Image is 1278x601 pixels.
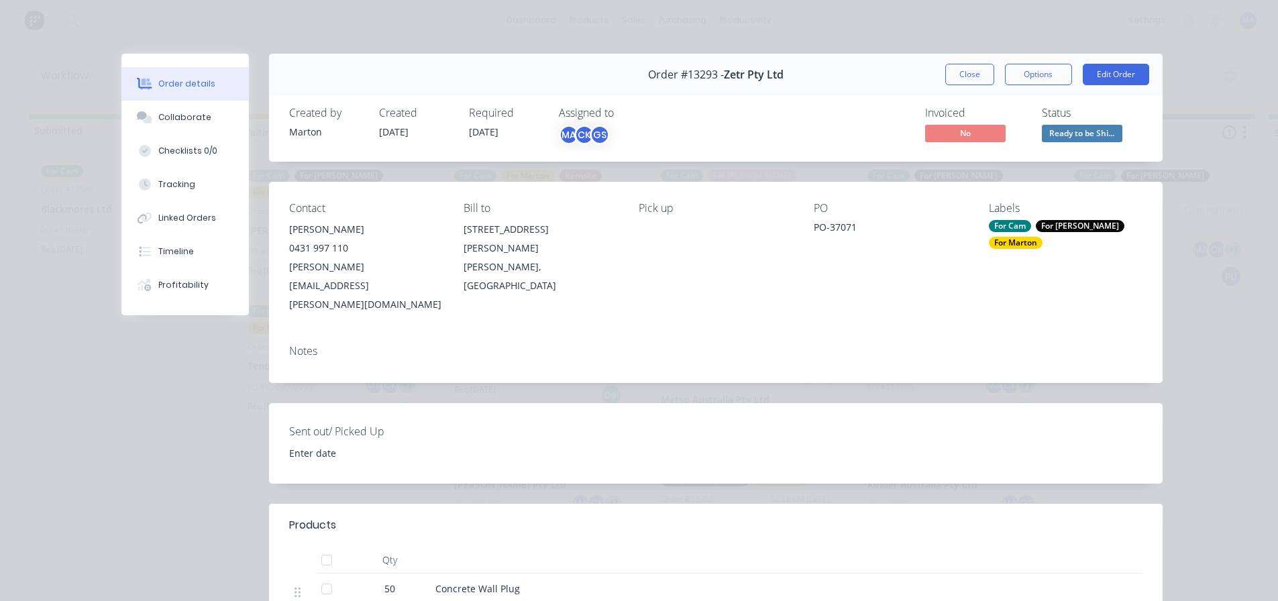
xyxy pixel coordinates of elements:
[648,68,724,81] span: Order #13293 -
[989,237,1043,249] div: For Marton
[639,202,792,215] div: Pick up
[289,258,443,314] div: [PERSON_NAME][EMAIL_ADDRESS][PERSON_NAME][DOMAIN_NAME]
[989,202,1142,215] div: Labels
[158,145,217,157] div: Checklists 0/0
[289,125,363,139] div: Marton
[121,168,249,201] button: Tracking
[1042,107,1142,119] div: Status
[158,279,209,291] div: Profitability
[158,212,216,224] div: Linked Orders
[289,423,457,439] label: Sent out/ Picked Up
[1036,220,1124,232] div: For [PERSON_NAME]
[559,107,693,119] div: Assigned to
[158,178,195,190] div: Tracking
[121,201,249,235] button: Linked Orders
[724,68,784,81] span: Zetr Pty Ltd
[121,134,249,168] button: Checklists 0/0
[121,235,249,268] button: Timeline
[289,107,363,119] div: Created by
[280,443,447,463] input: Enter date
[989,220,1031,232] div: For Cam
[574,125,594,145] div: CK
[590,125,610,145] div: GS
[121,101,249,134] button: Collaborate
[289,517,336,533] div: Products
[158,245,194,258] div: Timeline
[1042,125,1122,142] span: Ready to be Shi...
[814,202,967,215] div: PO
[1042,125,1122,145] button: Ready to be Shi...
[464,220,617,295] div: [STREET_ADDRESS][PERSON_NAME][PERSON_NAME], [GEOGRAPHIC_DATA]
[945,64,994,85] button: Close
[289,345,1142,358] div: Notes
[814,220,967,239] div: PO-37071
[925,107,1026,119] div: Invoiced
[289,239,443,258] div: 0431 997 110
[289,202,443,215] div: Contact
[469,125,498,138] span: [DATE]
[1005,64,1072,85] button: Options
[464,220,617,258] div: [STREET_ADDRESS][PERSON_NAME]
[464,258,617,295] div: [PERSON_NAME], [GEOGRAPHIC_DATA]
[289,220,443,314] div: [PERSON_NAME]0431 997 110[PERSON_NAME][EMAIL_ADDRESS][PERSON_NAME][DOMAIN_NAME]
[121,268,249,302] button: Profitability
[469,107,543,119] div: Required
[158,111,211,123] div: Collaborate
[464,202,617,215] div: Bill to
[158,78,215,90] div: Order details
[559,125,610,145] button: MACKGS
[435,582,520,595] span: Concrete Wall Plug
[350,547,430,573] div: Qty
[289,220,443,239] div: [PERSON_NAME]
[1083,64,1149,85] button: Edit Order
[379,125,409,138] span: [DATE]
[925,125,1006,142] span: No
[379,107,453,119] div: Created
[384,582,395,596] span: 50
[559,125,579,145] div: MA
[121,67,249,101] button: Order details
